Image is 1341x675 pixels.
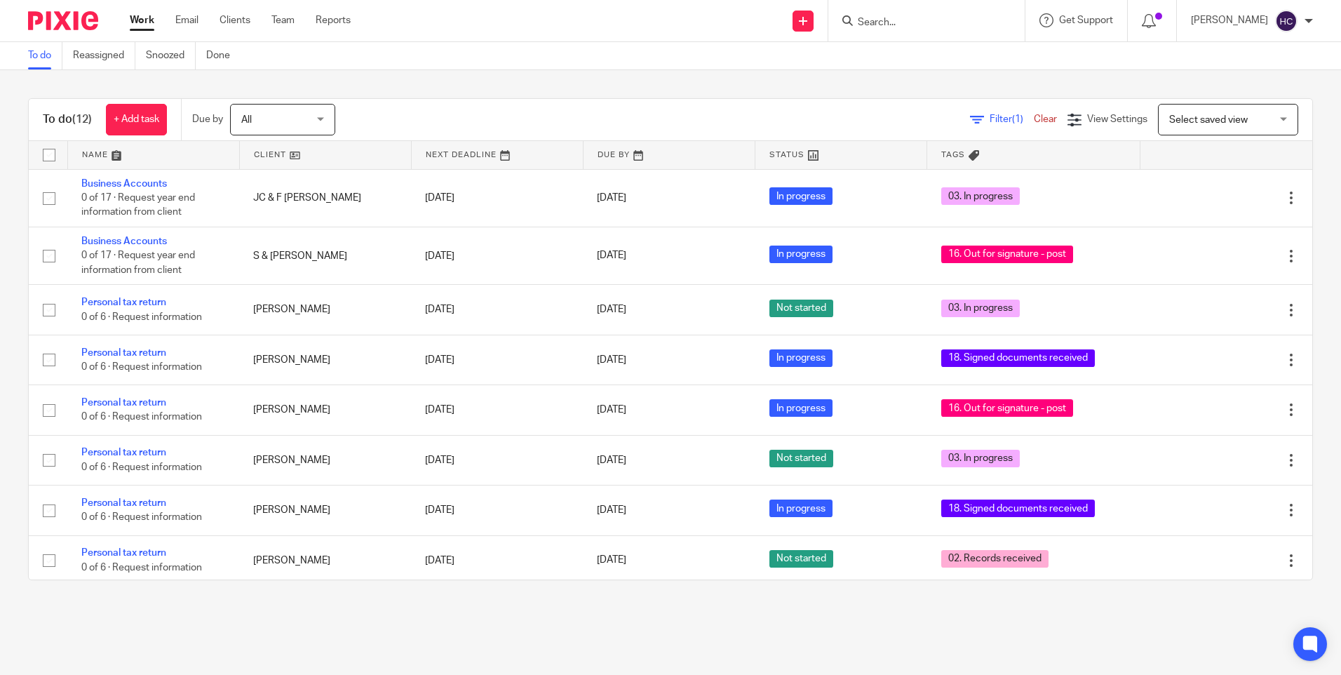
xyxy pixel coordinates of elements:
a: Clear [1034,114,1057,124]
span: Select saved view [1169,115,1248,125]
span: 0 of 17 · Request year end information from client [81,251,195,276]
span: 03. In progress [941,300,1020,317]
a: Work [130,13,154,27]
a: Personal tax return [81,348,166,358]
span: 03. In progress [941,450,1020,467]
td: [PERSON_NAME] [239,535,411,585]
span: Not started [769,550,833,568]
td: [DATE] [411,285,583,335]
input: Search [856,17,983,29]
td: [DATE] [411,435,583,485]
td: [DATE] [411,335,583,385]
span: In progress [769,246,833,263]
a: Reassigned [73,42,135,69]
a: Reports [316,13,351,27]
td: [PERSON_NAME] [239,335,411,385]
a: Clients [220,13,250,27]
td: [DATE] [411,169,583,227]
span: 16. Out for signature - post [941,399,1073,417]
span: 0 of 6 · Request information [81,312,202,322]
td: [PERSON_NAME] [239,385,411,435]
span: In progress [769,399,833,417]
span: Not started [769,300,833,317]
td: JC & F [PERSON_NAME] [239,169,411,227]
td: [PERSON_NAME] [239,285,411,335]
span: [DATE] [597,505,626,515]
a: Business Accounts [81,179,167,189]
span: 0 of 6 · Request information [81,563,202,573]
a: Personal tax return [81,498,166,508]
span: In progress [769,500,833,517]
a: Done [206,42,241,69]
span: Not started [769,450,833,467]
span: Get Support [1059,15,1113,25]
img: svg%3E [1275,10,1298,32]
p: [PERSON_NAME] [1191,13,1268,27]
a: Email [175,13,198,27]
a: Business Accounts [81,236,167,246]
a: + Add task [106,104,167,135]
span: 18. Signed documents received [941,500,1095,517]
td: [PERSON_NAME] [239,435,411,485]
span: 03. In progress [941,187,1020,205]
span: [DATE] [597,455,626,465]
td: [DATE] [411,385,583,435]
span: [DATE] [597,405,626,415]
span: Tags [941,151,965,159]
span: 0 of 6 · Request information [81,462,202,472]
a: Team [271,13,295,27]
td: [DATE] [411,227,583,284]
span: [DATE] [597,305,626,315]
span: 0 of 6 · Request information [81,413,202,422]
span: View Settings [1087,114,1147,124]
span: (12) [72,114,92,125]
span: [DATE] [597,251,626,261]
img: Pixie [28,11,98,30]
a: To do [28,42,62,69]
span: 0 of 17 · Request year end information from client [81,193,195,218]
a: Personal tax return [81,448,166,457]
a: Personal tax return [81,548,166,558]
span: [DATE] [597,355,626,365]
h1: To do [43,112,92,127]
span: 18. Signed documents received [941,349,1095,367]
span: 0 of 6 · Request information [81,512,202,522]
span: (1) [1012,114,1023,124]
span: 02. Records received [941,550,1049,568]
td: [DATE] [411,486,583,535]
span: 0 of 6 · Request information [81,362,202,372]
a: Personal tax return [81,298,166,307]
p: Due by [192,112,223,126]
span: In progress [769,349,833,367]
td: S & [PERSON_NAME] [239,227,411,284]
span: 16. Out for signature - post [941,246,1073,263]
a: Snoozed [146,42,196,69]
a: Personal tax return [81,398,166,408]
span: Filter [990,114,1034,124]
span: In progress [769,187,833,205]
span: [DATE] [597,193,626,203]
td: [PERSON_NAME] [239,486,411,535]
span: [DATE] [597,556,626,566]
td: [DATE] [411,535,583,585]
span: All [241,115,252,125]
